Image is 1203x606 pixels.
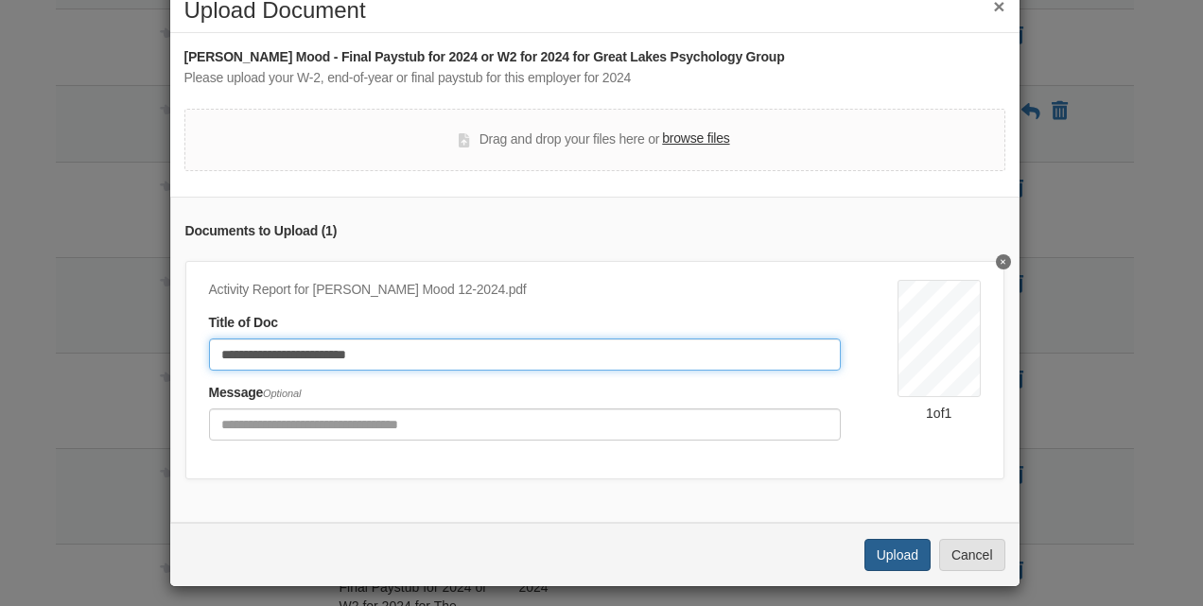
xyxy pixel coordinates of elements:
[898,404,981,423] div: 1 of 1
[662,129,729,149] label: browse files
[185,221,1004,242] div: Documents to Upload ( 1 )
[864,539,931,571] button: Upload
[459,129,729,151] div: Drag and drop your files here or
[209,280,841,301] div: Activity Report for [PERSON_NAME] Mood 12-2024.pdf
[209,338,841,371] input: Document Title
[939,539,1005,571] button: Cancel
[996,254,1011,269] button: Delete December 2024 GLPG Paystub
[209,383,302,404] label: Message
[263,388,301,399] span: Optional
[184,68,1005,89] div: Please upload your W-2, end-of-year or final paystub for this employer for 2024
[184,47,1005,68] div: [PERSON_NAME] Mood - Final Paystub for 2024 or W2 for 2024 for Great Lakes Psychology Group
[209,408,841,441] input: Include any comments on this document
[209,313,278,334] label: Title of Doc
